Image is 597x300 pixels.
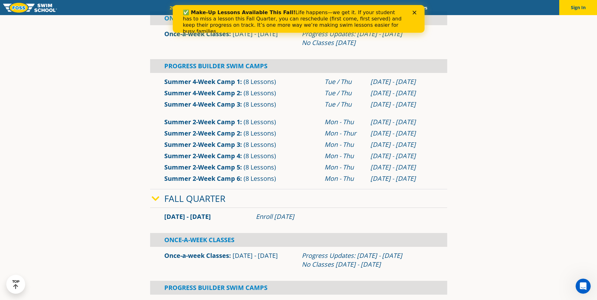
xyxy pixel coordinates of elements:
div: [DATE] - [DATE] [370,140,433,149]
span: (8 Lessons) [244,77,276,86]
a: Once-a-week Classes [164,251,229,260]
div: Mon - Thu [324,163,364,172]
a: Fall Quarter [164,192,225,204]
a: Summer 2-Week Camp 5 [164,163,240,171]
span: (8 Lessons) [244,174,276,183]
span: [DATE] - [DATE] [233,251,278,260]
div: Enroll [DATE] [256,212,433,221]
a: 2025 Calendar [164,5,204,11]
div: [DATE] - [DATE] [370,118,433,126]
a: Summer 2-Week Camp 4 [164,152,240,160]
span: (8 Lessons) [244,100,276,108]
span: (8 Lessons) [244,118,276,126]
div: Tue / Thu [324,89,364,97]
div: Mon - Thur [324,129,364,138]
span: (8 Lessons) [244,89,276,97]
div: Mon - Thu [324,152,364,160]
a: Schools [204,5,230,11]
div: Mon - Thu [324,140,364,149]
span: [DATE] - [DATE] [164,212,211,221]
a: Summer 4-Week Camp 1 [164,77,240,86]
div: TOP [12,280,20,289]
a: Summer 2-Week Camp 3 [164,140,240,149]
a: Summer 2-Week Camp 2 [164,129,240,137]
span: (8 Lessons) [244,140,276,149]
span: (8 Lessons) [244,129,276,137]
a: Summer 4-Week Camp 3 [164,100,240,108]
div: [DATE] - [DATE] [370,100,433,109]
span: (8 Lessons) [244,152,276,160]
div: Once-A-Week Classes [150,233,447,247]
div: [DATE] - [DATE] [370,152,433,160]
div: Tue / Thu [324,77,364,86]
a: Swim Path® Program [230,5,285,11]
b: ✅ Make-Up Lessons Available This Fall! [10,4,123,10]
div: [DATE] - [DATE] [370,77,433,86]
div: Mon - Thu [324,118,364,126]
span: (8 Lessons) [244,163,276,171]
div: [DATE] - [DATE] [370,89,433,97]
a: About FOSS [285,5,320,11]
div: Close [240,6,246,9]
div: [DATE] - [DATE] [370,163,433,172]
a: Summer 4-Week Camp 2 [164,89,240,97]
a: Summer 2-Week Camp 6 [164,174,240,183]
a: Summer 2-Week Camp 1 [164,118,240,126]
img: FOSS Swim School Logo [3,3,57,13]
div: [DATE] - [DATE] [370,174,433,183]
div: Tue / Thu [324,100,364,109]
span: [DATE] - [DATE] [233,30,278,38]
a: Swim Like [PERSON_NAME] [320,5,387,11]
a: Blog [387,5,407,11]
div: Progress Builder Swim Camps [150,281,447,295]
div: [DATE] - [DATE] [370,129,433,138]
a: Once-a-week Classes [164,30,229,38]
div: Progress Updates: [DATE] - [DATE] No Classes [DATE] [302,30,433,47]
a: Careers [407,5,433,11]
div: Progress Updates: [DATE] - [DATE] No Classes [DATE] - [DATE] [302,251,433,269]
div: Mon - Thu [324,174,364,183]
iframe: Intercom live chat banner [173,5,425,33]
div: Once-A-Week Classes [150,11,447,25]
iframe: Intercom live chat [576,279,591,294]
div: Life happens—we get it. If your student has to miss a lesson this Fall Quarter, you can reschedul... [10,4,232,30]
div: Progress Builder Swim Camps [150,59,447,73]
